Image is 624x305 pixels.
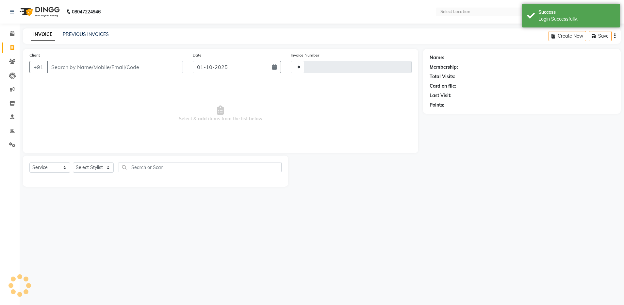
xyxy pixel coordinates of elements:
div: Select Location [440,8,470,15]
button: +91 [29,61,48,73]
input: Search or Scan [119,162,282,172]
div: Last Visit: [430,92,452,99]
a: PREVIOUS INVOICES [63,31,109,37]
div: Success [538,9,615,16]
div: Login Successfully. [538,16,615,23]
label: Date [193,52,202,58]
a: INVOICE [31,29,55,41]
span: Select & add items from the list below [29,81,412,146]
input: Search by Name/Mobile/Email/Code [47,61,183,73]
div: Total Visits: [430,73,455,80]
div: Name: [430,54,444,61]
label: Client [29,52,40,58]
div: Card on file: [430,83,456,90]
b: 08047224946 [72,3,101,21]
label: Invoice Number [291,52,319,58]
div: Membership: [430,64,458,71]
button: Save [589,31,612,41]
div: Points: [430,102,444,109]
button: Create New [549,31,586,41]
img: logo [17,3,61,21]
